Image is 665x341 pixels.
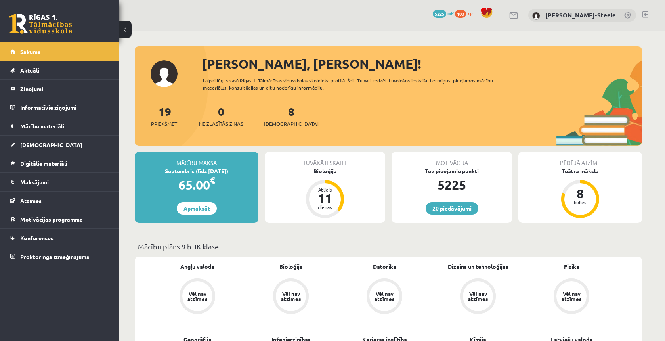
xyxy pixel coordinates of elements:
[433,10,454,16] a: 5225 mP
[10,192,109,210] a: Atzīmes
[373,291,396,301] div: Vēl nav atzīmes
[265,167,385,175] div: Bioloģija
[264,104,319,128] a: 8[DEMOGRAPHIC_DATA]
[20,253,89,260] span: Proktoringa izmēģinājums
[10,173,109,191] a: Maksājumi
[186,291,208,301] div: Vēl nav atzīmes
[9,14,72,34] a: Rīgas 1. Tālmācības vidusskola
[433,10,446,18] span: 5225
[448,262,508,271] a: Dizains un tehnoloģijas
[568,187,592,200] div: 8
[10,117,109,135] a: Mācību materiāli
[202,54,642,73] div: [PERSON_NAME], [PERSON_NAME]!
[151,120,178,128] span: Priekšmeti
[313,205,337,209] div: dienas
[518,152,642,167] div: Pēdējā atzīme
[180,262,214,271] a: Angļu valoda
[199,120,243,128] span: Neizlasītās ziņas
[138,241,639,252] p: Mācību plāns 9.b JK klase
[10,154,109,172] a: Digitālie materiāli
[10,61,109,79] a: Aktuāli
[10,98,109,117] a: Informatīvie ziņojumi
[525,278,618,316] a: Vēl nav atzīmes
[373,262,396,271] a: Datorika
[20,173,109,191] legend: Maksājumi
[151,278,244,316] a: Vēl nav atzīmes
[20,98,109,117] legend: Informatīvie ziņojumi
[20,123,64,130] span: Mācību materiāli
[20,160,67,167] span: Digitālie materiāli
[426,202,478,215] a: 20 piedāvājumi
[392,175,512,194] div: 5225
[518,167,642,219] a: Teātra māksla 8 balles
[264,120,319,128] span: [DEMOGRAPHIC_DATA]
[135,152,258,167] div: Mācību maksa
[564,262,579,271] a: Fizika
[455,10,476,16] a: 100 xp
[313,192,337,205] div: 11
[455,10,466,18] span: 100
[392,167,512,175] div: Tev pieejamie punkti
[568,200,592,205] div: balles
[10,247,109,266] a: Proktoringa izmēģinājums
[10,80,109,98] a: Ziņojumi
[545,11,616,19] a: [PERSON_NAME]-Steele
[10,42,109,61] a: Sākums
[392,152,512,167] div: Motivācija
[203,77,507,91] div: Laipni lūgts savā Rīgas 1. Tālmācības vidusskolas skolnieka profilā. Šeit Tu vari redzēt tuvojošo...
[135,167,258,175] div: Septembris (līdz [DATE])
[210,174,215,186] span: €
[20,48,40,55] span: Sākums
[244,278,338,316] a: Vēl nav atzīmes
[265,167,385,219] a: Bioloģija Atlicis 11 dienas
[467,291,489,301] div: Vēl nav atzīmes
[431,278,525,316] a: Vēl nav atzīmes
[447,10,454,16] span: mP
[20,141,82,148] span: [DEMOGRAPHIC_DATA]
[10,136,109,154] a: [DEMOGRAPHIC_DATA]
[467,10,472,16] span: xp
[338,278,431,316] a: Vēl nav atzīmes
[518,167,642,175] div: Teātra māksla
[177,202,217,215] a: Apmaksāt
[265,152,385,167] div: Tuvākā ieskaite
[10,229,109,247] a: Konferences
[10,210,109,228] a: Motivācijas programma
[20,197,42,204] span: Atzīmes
[280,291,302,301] div: Vēl nav atzīmes
[20,80,109,98] legend: Ziņojumi
[20,234,54,241] span: Konferences
[532,12,540,20] img: Ēriks Jurģis Zuments-Steele
[151,104,178,128] a: 19Priekšmeti
[20,67,39,74] span: Aktuāli
[199,104,243,128] a: 0Neizlasītās ziņas
[20,216,83,223] span: Motivācijas programma
[135,175,258,194] div: 65.00
[560,291,583,301] div: Vēl nav atzīmes
[313,187,337,192] div: Atlicis
[279,262,303,271] a: Bioloģija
